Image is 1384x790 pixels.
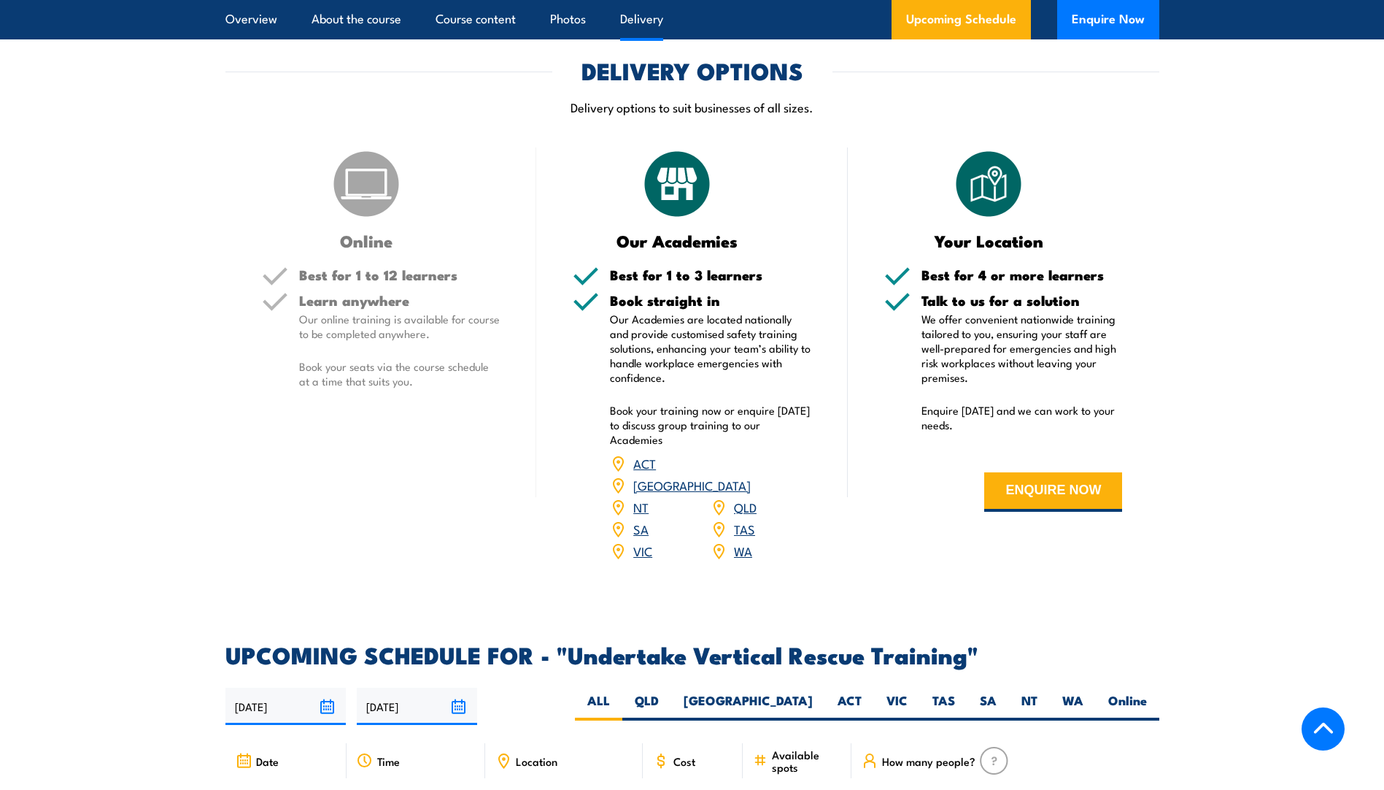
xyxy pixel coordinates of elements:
[734,542,752,559] a: WA
[581,60,803,80] h2: DELIVERY OPTIONS
[921,403,1123,432] p: Enquire [DATE] and we can work to your needs.
[967,692,1009,721] label: SA
[610,294,811,307] h5: Book straight in
[825,692,874,721] label: ACT
[610,268,811,282] h5: Best for 1 to 3 learners
[1050,692,1096,721] label: WA
[734,520,755,537] a: TAS
[633,520,649,537] a: SA
[377,755,400,767] span: Time
[573,232,782,249] h3: Our Academies
[921,312,1123,385] p: We offer convenient nationwide training tailored to you, ensuring your staff are well-prepared fo...
[622,692,671,721] label: QLD
[575,692,622,721] label: ALL
[884,232,1094,249] h3: Your Location
[225,99,1159,115] p: Delivery options to suit businesses of all sizes.
[920,692,967,721] label: TAS
[734,498,757,515] a: QLD
[673,755,695,767] span: Cost
[874,692,920,721] label: VIC
[671,692,825,721] label: [GEOGRAPHIC_DATA]
[225,644,1159,664] h2: UPCOMING SCHEDULE FOR - "Undertake Vertical Rescue Training"
[772,748,841,773] span: Available spots
[256,755,279,767] span: Date
[610,312,811,385] p: Our Academies are located nationally and provide customised safety training solutions, enhancing ...
[921,268,1123,282] h5: Best for 4 or more learners
[225,688,346,725] input: From date
[299,294,500,307] h5: Learn anywhere
[1096,692,1159,721] label: Online
[610,403,811,447] p: Book your training now or enquire [DATE] to discuss group training to our Academies
[357,688,477,725] input: To date
[633,454,656,472] a: ACT
[262,232,471,249] h3: Online
[1009,692,1050,721] label: NT
[633,476,751,494] a: [GEOGRAPHIC_DATA]
[633,542,652,559] a: VIC
[299,312,500,341] p: Our online training is available for course to be completed anywhere.
[633,498,649,515] a: NT
[921,294,1123,307] h5: Talk to us for a solution
[984,472,1122,512] button: ENQUIRE NOW
[516,755,557,767] span: Location
[299,359,500,388] p: Book your seats via the course schedule at a time that suits you.
[882,755,975,767] span: How many people?
[299,268,500,282] h5: Best for 1 to 12 learners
